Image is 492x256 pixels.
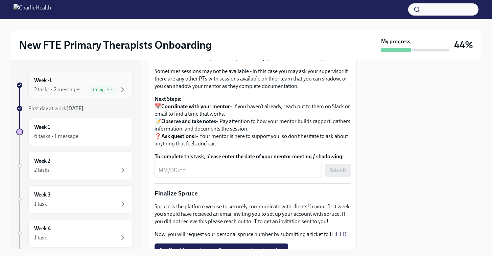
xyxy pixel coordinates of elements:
a: First day at work[DATE] [16,105,133,112]
span: Complete [89,87,116,92]
h6: Week 4 [34,225,51,232]
strong: Next Steps: [155,96,182,102]
label: To complete this task, please enter the date of your mentor meeting / shadowing: [155,153,351,160]
h6: Week 1 [34,123,50,131]
a: Week 16 tasks • 1 message [16,118,133,146]
h6: Week -1 [34,77,52,84]
p: Now, you will request your personal spruce number by submitting a ticket to IT: [155,231,351,238]
a: HERE [336,231,349,237]
p: Sometimes sessions may not be available - in this case you may ask your supervisor if there are a... [155,68,351,90]
div: 6 tasks • 1 message [34,133,78,140]
h6: Week 3 [34,191,51,199]
img: CharlieHealth [14,4,51,15]
strong: Observe and take notes [161,118,216,124]
div: 1 task [34,200,47,208]
a: Week -12 tasks • 2 messagesComplete [16,71,133,99]
span: First day at work [28,105,84,112]
a: Week 31 task [16,185,133,214]
div: 2 tasks • 2 messages [34,86,80,93]
a: Week 41 task [16,219,133,248]
h3: 44% [454,39,473,51]
strong: [DATE] [66,105,84,112]
p: Finalize Spruce [155,189,351,198]
h6: Week 2 [34,157,50,165]
h2: New FTE Primary Therapists Onboarding [19,38,212,52]
strong: Coordinate with your mentor [161,103,230,110]
p: Spruce is the platform we use to securely communicate with clients! In your first week you should... [155,203,351,225]
div: 1 task [34,234,47,241]
strong: Ask questions! [161,133,196,139]
div: 2 tasks [34,166,50,174]
strong: My progress [381,38,410,45]
a: Week 22 tasks [16,152,133,180]
p: 📅 – If you haven’t already, reach out to them on Slack or email to find a time that works. 📝 – Pa... [155,95,351,147]
span: Confirm I have set up my Spruce account and number [159,247,283,254]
